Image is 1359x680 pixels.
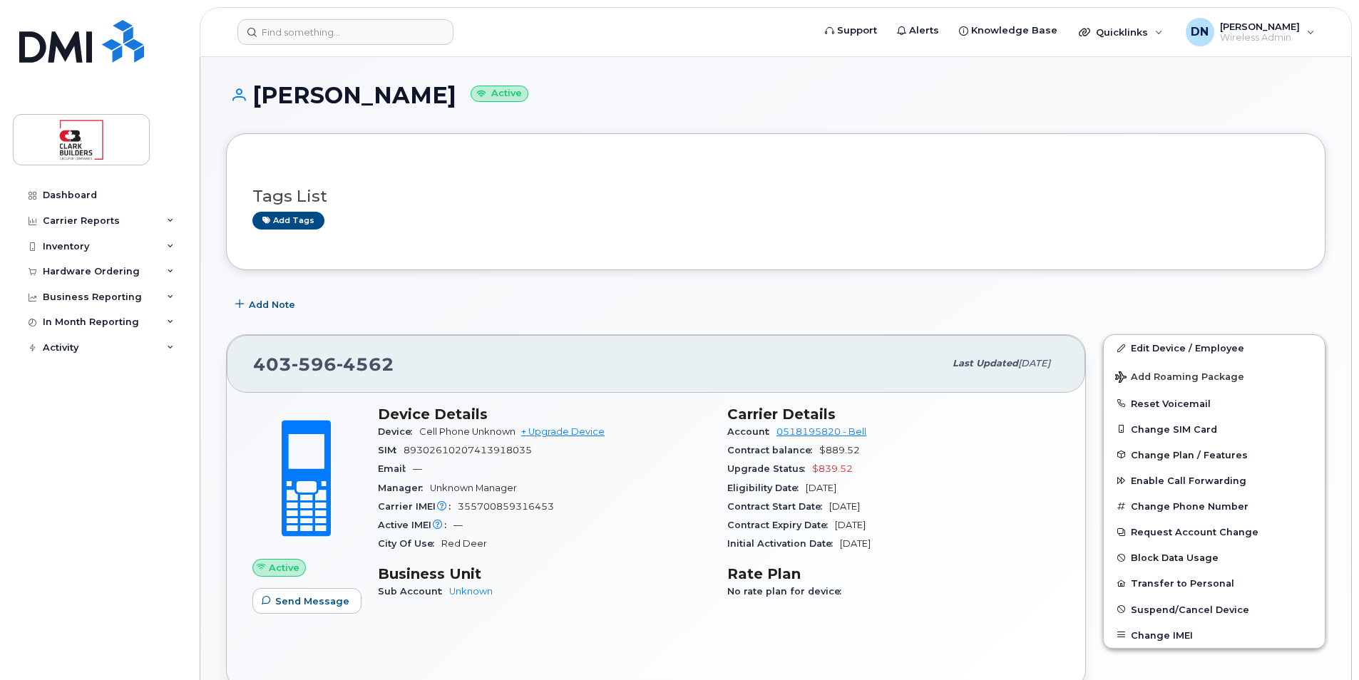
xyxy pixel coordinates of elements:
[840,538,871,549] span: [DATE]
[471,86,528,102] small: Active
[378,463,413,474] span: Email
[727,463,812,474] span: Upgrade Status
[1104,545,1325,570] button: Block Data Usage
[1131,475,1246,486] span: Enable Call Forwarding
[252,588,361,614] button: Send Message
[812,463,853,474] span: $839.52
[776,426,866,437] a: 0518195820 - Bell
[1104,416,1325,442] button: Change SIM Card
[378,565,710,582] h3: Business Unit
[378,406,710,423] h3: Device Details
[727,445,819,455] span: Contract balance
[419,426,516,437] span: Cell Phone Unknown
[378,538,441,549] span: City Of Use
[337,354,394,375] span: 4562
[727,406,1060,423] h3: Carrier Details
[953,358,1018,369] span: Last updated
[727,483,806,493] span: Eligibility Date
[404,445,532,455] span: 89302610207413918035
[378,501,458,512] span: Carrier IMEI
[413,463,422,474] span: —
[1104,335,1325,361] a: Edit Device / Employee
[1018,358,1050,369] span: [DATE]
[1104,493,1325,519] button: Change Phone Number
[1297,618,1348,669] iframe: Messenger Launcher
[378,445,404,455] span: SIM
[1104,468,1325,493] button: Enable Call Forwarding
[1104,570,1325,596] button: Transfer to Personal
[727,501,829,512] span: Contract Start Date
[1104,519,1325,545] button: Request Account Change
[378,426,419,437] span: Device
[1131,604,1249,614] span: Suspend/Cancel Device
[727,538,840,549] span: Initial Activation Date
[829,501,860,512] span: [DATE]
[252,212,324,230] a: Add tags
[253,354,394,375] span: 403
[275,594,349,608] span: Send Message
[1115,371,1244,385] span: Add Roaming Package
[727,520,835,530] span: Contract Expiry Date
[727,565,1060,582] h3: Rate Plan
[249,298,295,311] span: Add Note
[835,520,866,530] span: [DATE]
[1104,391,1325,416] button: Reset Voicemail
[226,83,1325,108] h1: [PERSON_NAME]
[269,561,299,575] span: Active
[226,292,307,317] button: Add Note
[378,586,449,597] span: Sub Account
[1104,361,1325,391] button: Add Roaming Package
[1104,442,1325,468] button: Change Plan / Features
[1104,622,1325,648] button: Change IMEI
[453,520,463,530] span: —
[458,501,554,512] span: 355700859316453
[252,187,1299,205] h3: Tags List
[430,483,517,493] span: Unknown Manager
[521,426,605,437] a: + Upgrade Device
[378,520,453,530] span: Active IMEI
[1131,449,1248,460] span: Change Plan / Features
[819,445,860,455] span: $889.52
[727,586,848,597] span: No rate plan for device
[292,354,337,375] span: 596
[449,586,493,597] a: Unknown
[441,538,487,549] span: Red Deer
[378,483,430,493] span: Manager
[806,483,836,493] span: [DATE]
[1104,597,1325,622] button: Suspend/Cancel Device
[727,426,776,437] span: Account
